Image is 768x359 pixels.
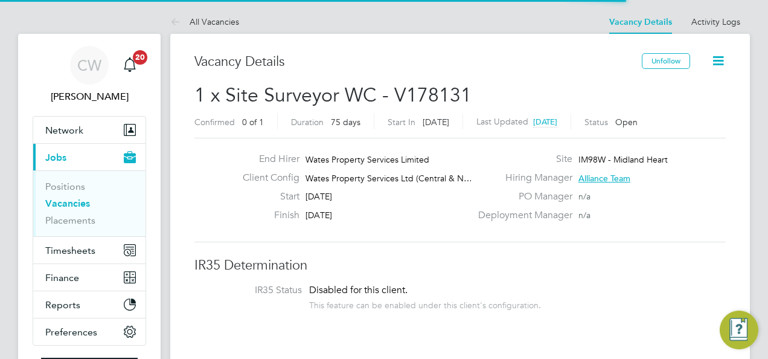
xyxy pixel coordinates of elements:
[33,319,146,345] button: Preferences
[194,117,235,128] label: Confirmed
[331,117,360,128] span: 75 days
[45,245,95,256] span: Timesheets
[45,326,97,338] span: Preferences
[45,272,79,283] span: Finance
[194,83,472,107] span: 1 x Site Surveyor WC - V178131
[309,284,408,296] span: Disabled for this client.
[423,117,449,128] span: [DATE]
[194,53,642,71] h3: Vacancy Details
[609,17,672,27] a: Vacancy Details
[476,116,528,127] label: Last Updated
[691,16,740,27] a: Activity Logs
[45,299,80,311] span: Reports
[77,57,101,73] span: CW
[306,191,332,202] span: [DATE]
[133,50,147,65] span: 20
[584,117,608,128] label: Status
[578,154,668,165] span: IM98W - Midland Heart
[170,16,239,27] a: All Vacancies
[306,210,332,221] span: [DATE]
[33,237,146,264] button: Timesheets
[533,117,557,127] span: [DATE]
[309,297,541,311] div: This feature can be enabled under this client's configuration.
[206,284,302,297] label: IR35 Status
[471,209,572,222] label: Deployment Manager
[33,46,146,104] a: CW[PERSON_NAME]
[388,117,415,128] label: Start In
[118,46,142,85] a: 20
[306,154,429,165] span: Wates Property Services Limited
[615,117,638,128] span: Open
[233,209,299,222] label: Finish
[33,170,146,236] div: Jobs
[45,181,85,192] a: Positions
[233,153,299,166] label: End Hirer
[578,210,590,221] span: n/a
[45,215,95,226] a: Placements
[233,190,299,203] label: Start
[642,53,690,69] button: Unfollow
[45,125,83,136] span: Network
[45,152,66,163] span: Jobs
[194,257,726,274] h3: IR35 Determination
[720,311,758,349] button: Engage Resource Center
[578,173,630,184] span: Alliance Team
[33,291,146,318] button: Reports
[471,172,572,184] label: Hiring Manager
[33,117,146,143] button: Network
[242,117,264,128] span: 0 of 1
[33,144,146,170] button: Jobs
[291,117,324,128] label: Duration
[45,198,90,209] a: Vacancies
[33,264,146,291] button: Finance
[471,190,572,203] label: PO Manager
[306,173,472,184] span: Wates Property Services Ltd (Central & N…
[33,89,146,104] span: Chloe Williams
[471,153,572,166] label: Site
[233,172,299,184] label: Client Config
[578,191,590,202] span: n/a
